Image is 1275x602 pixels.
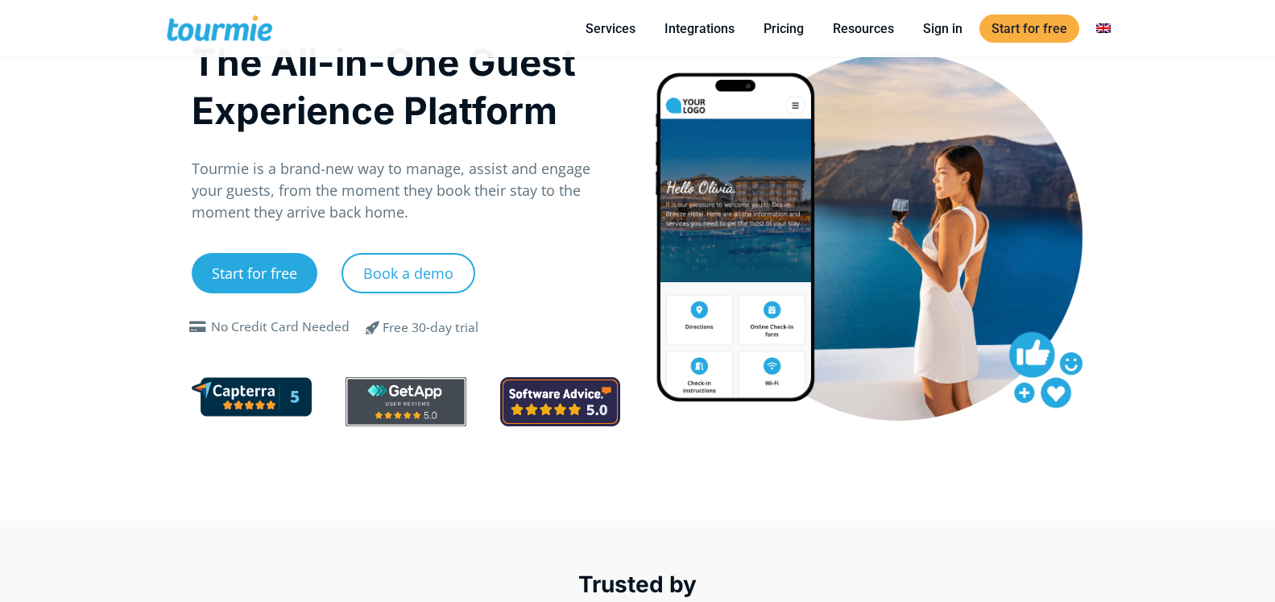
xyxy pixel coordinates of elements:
[979,15,1079,43] a: Start for free
[383,318,478,338] div: Free 30-day trial
[354,318,392,337] span: 
[821,19,906,39] a: Resources
[573,19,648,39] a: Services
[192,38,621,135] h1: The All-in-One Guest Experience Platform
[192,158,621,223] p: Tourmie is a brand-new way to manage, assist and engage your guests, from the moment they book th...
[751,19,816,39] a: Pricing
[185,321,211,334] span: 
[192,253,317,293] a: Start for free
[342,253,475,293] a: Book a demo
[578,571,697,598] span: Trusted by
[911,19,975,39] a: Sign in
[652,19,747,39] a: Integrations
[211,318,350,337] div: No Credit Card Needed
